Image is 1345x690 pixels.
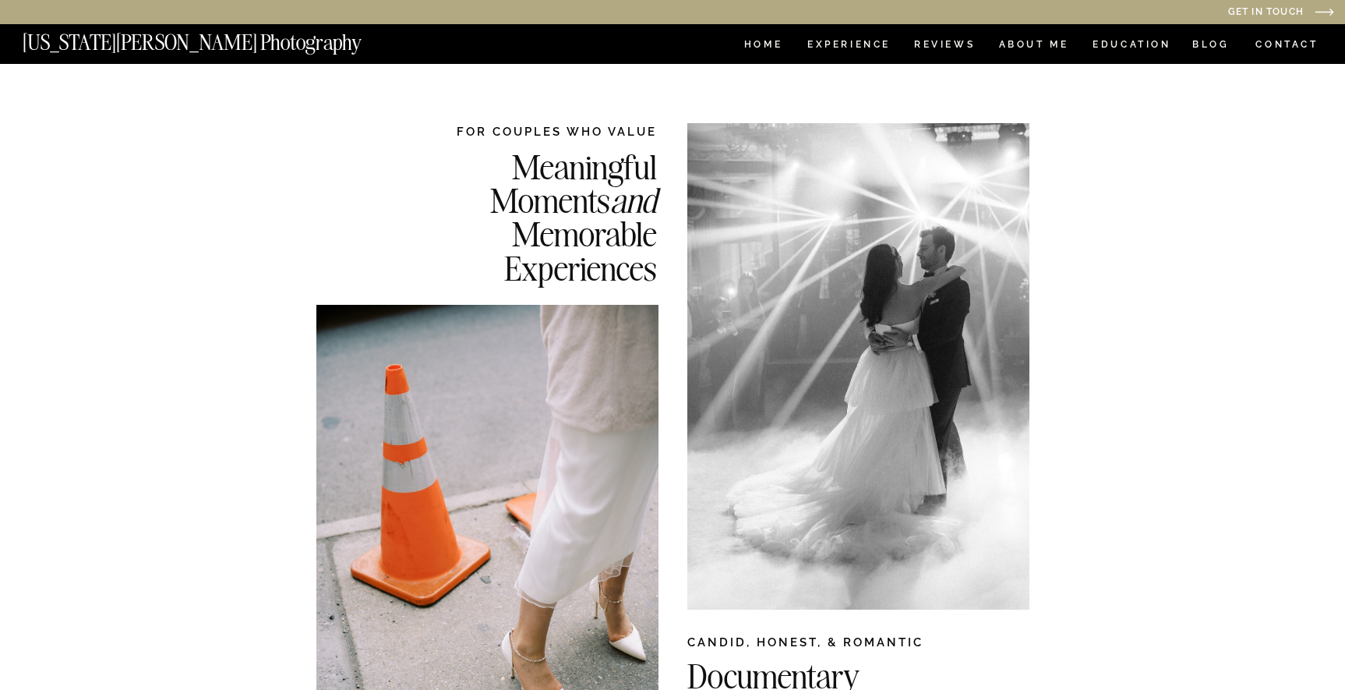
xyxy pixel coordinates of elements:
i: and [610,179,657,221]
h2: CANDID, HONEST, & ROMANTIC [687,634,1029,657]
h2: FOR COUPLES WHO VALUE [411,123,657,140]
a: REVIEWS [914,40,973,53]
a: BLOG [1192,40,1230,53]
a: HOME [741,40,785,53]
h2: Meaningful Moments Memorable Experiences [411,150,657,283]
a: CONTACT [1255,36,1319,53]
a: ABOUT ME [998,40,1069,53]
a: EDUCATION [1091,40,1173,53]
a: Experience [807,40,889,53]
a: Get in Touch [1069,7,1304,19]
a: [US_STATE][PERSON_NAME] Photography [23,32,414,45]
